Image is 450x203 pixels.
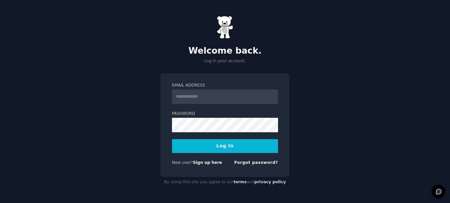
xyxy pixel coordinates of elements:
label: Email Address [172,83,278,89]
button: Log In [172,139,278,153]
p: Log in your account. [160,58,290,64]
h2: Welcome back. [160,46,290,56]
a: terms [234,180,247,184]
span: New user? [172,160,193,165]
img: Gummy Bear [217,16,233,39]
a: Forgot password? [234,160,278,165]
a: Sign up here [193,160,222,165]
label: Password [172,111,278,117]
a: privacy policy [254,180,286,184]
div: By using this site you agree to our and [160,177,290,188]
